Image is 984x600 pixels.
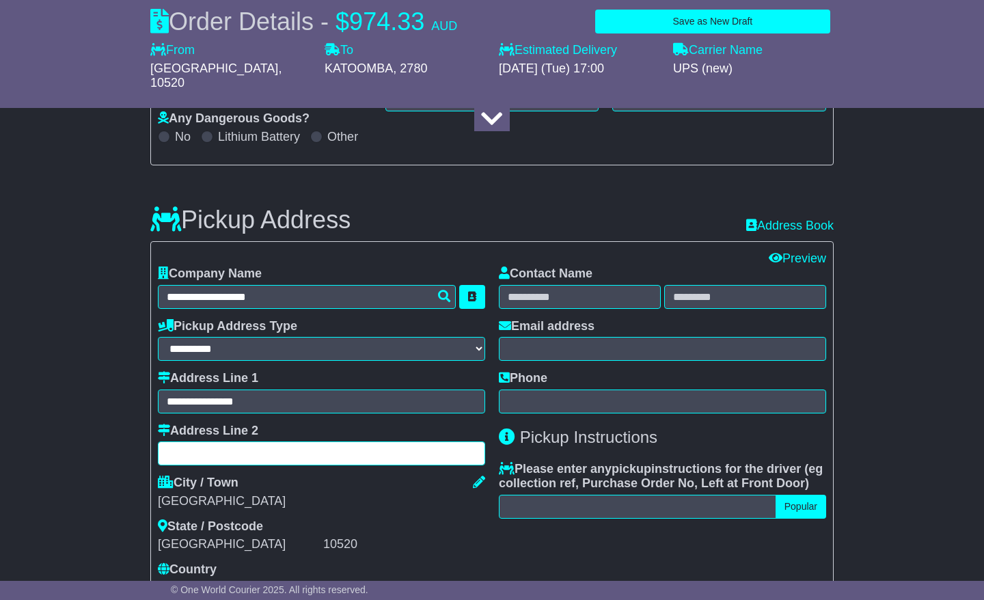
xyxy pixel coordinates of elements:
[158,476,238,491] label: City / Town
[150,7,457,36] div: Order Details -
[776,495,826,519] button: Popular
[218,130,300,145] label: Lithium Battery
[499,43,659,58] label: Estimated Delivery
[150,206,351,234] h3: Pickup Address
[325,43,353,58] label: To
[595,10,830,33] button: Save as New Draft
[520,428,657,446] span: Pickup Instructions
[158,562,217,577] label: Country
[150,62,282,90] span: , 10520
[612,462,651,476] span: pickup
[175,130,191,145] label: No
[158,537,320,552] div: [GEOGRAPHIC_DATA]
[499,319,594,334] label: Email address
[499,267,592,282] label: Contact Name
[150,43,195,58] label: From
[323,537,485,552] div: 10520
[746,219,834,234] a: Address Book
[336,8,349,36] span: $
[158,319,297,334] label: Pickup Address Type
[158,111,310,126] label: Any Dangerous Goods?
[431,19,457,33] span: AUD
[499,371,547,386] label: Phone
[158,519,263,534] label: State / Postcode
[673,43,763,58] label: Carrier Name
[325,62,393,75] span: KATOOMBA
[769,251,826,265] a: Preview
[499,62,659,77] div: [DATE] (Tue) 17:00
[158,371,258,386] label: Address Line 1
[349,8,424,36] span: 974.33
[499,462,826,491] label: Please enter any instructions for the driver ( )
[158,494,485,509] div: [GEOGRAPHIC_DATA]
[499,462,823,491] span: eg collection ref, Purchase Order No, Left at Front Door
[158,267,262,282] label: Company Name
[158,424,258,439] label: Address Line 2
[150,62,278,75] span: [GEOGRAPHIC_DATA]
[171,584,368,595] span: © One World Courier 2025. All rights reserved.
[673,62,834,77] div: UPS (new)
[393,62,427,75] span: , 2780
[327,130,358,145] label: Other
